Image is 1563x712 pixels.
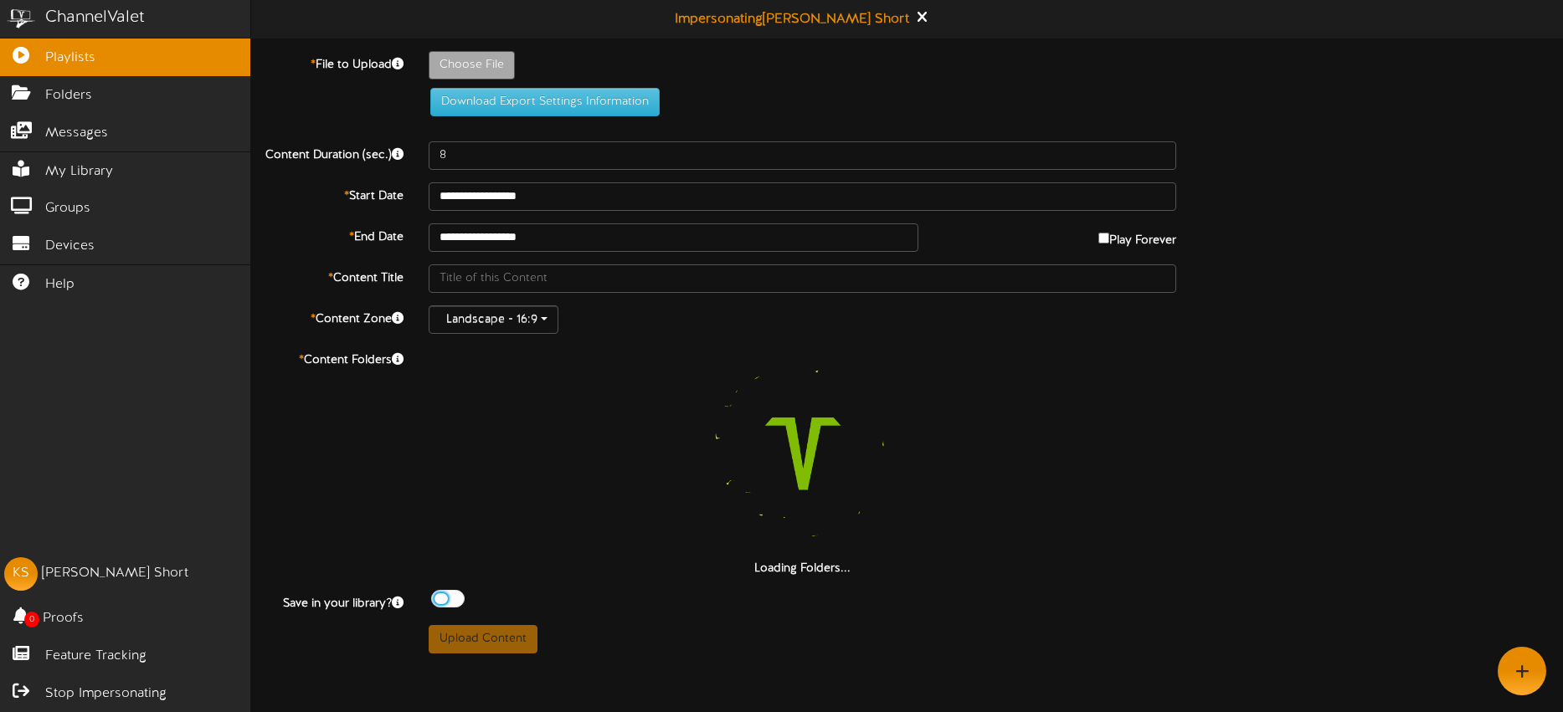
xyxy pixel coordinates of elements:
strong: Loading Folders... [754,562,851,575]
span: 0 [24,612,39,627]
span: My Library [45,162,113,182]
img: loading-spinner-3.png [696,346,910,561]
div: ChannelValet [45,6,145,30]
input: Title of this Content [429,264,1177,293]
span: Playlists [45,49,95,68]
label: Play Forever [1098,223,1176,249]
div: [PERSON_NAME] Short [42,564,188,583]
button: Download Export Settings Information [430,88,660,116]
span: Proofs [43,609,84,628]
div: KS [4,557,38,591]
button: Upload Content [429,625,537,653]
span: Help [45,275,75,295]
span: Messages [45,124,108,143]
span: Folders [45,86,92,105]
span: Devices [45,237,95,256]
span: Groups [45,199,90,218]
span: Stop Impersonating [45,684,167,704]
input: Play Forever [1098,233,1109,243]
a: Download Export Settings Information [422,95,660,108]
span: Feature Tracking [45,647,147,666]
button: Landscape - 16:9 [429,305,558,334]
